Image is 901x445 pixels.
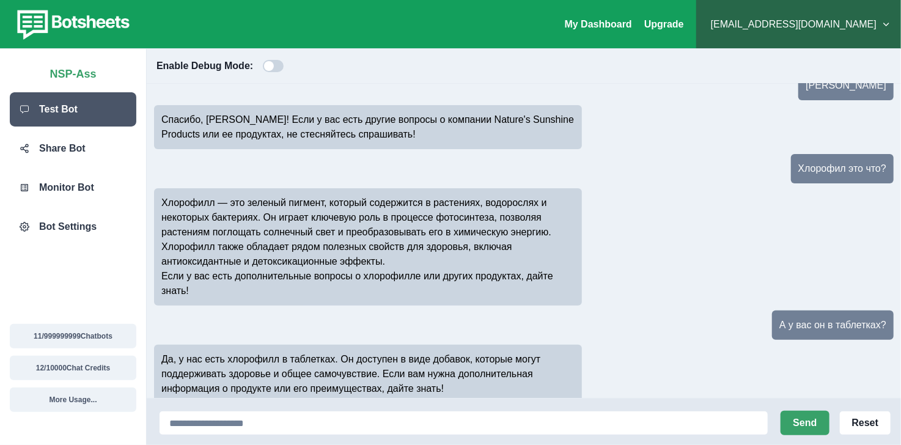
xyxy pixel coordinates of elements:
[806,78,886,93] p: [PERSON_NAME]
[644,19,684,29] a: Upgrade
[39,219,97,234] p: Bot Settings
[839,411,891,435] button: Reset
[10,356,136,380] button: 12/10000Chat Credits
[161,196,575,269] p: Хлорофилл — это зеленый пигмент, который содержится в растениях, водорослях и некоторых бактериях...
[798,161,886,176] p: Хлорофил это что?
[10,388,136,412] button: More Usage...
[10,7,133,42] img: botsheets-logo.png
[781,411,829,435] button: Send
[39,102,78,117] p: Test Bot
[779,318,886,333] p: А у вас он в таблетках?
[156,59,253,73] p: Enable Debug Mode:
[565,19,632,29] a: My Dashboard
[39,141,86,156] p: Share Bot
[39,180,94,195] p: Monitor Bot
[10,324,136,348] button: 11/999999999Chatbots
[161,112,575,142] p: Спасибо, [PERSON_NAME]! Если у вас есть другие вопросы о компании Nature's Sunshine Products или ...
[706,12,891,37] button: [EMAIL_ADDRESS][DOMAIN_NAME]
[161,352,575,396] p: Да, у нас есть хлорофилл в таблетках. Он доступен в виде добавок, которые могут поддерживать здор...
[161,269,575,298] p: Если у вас есть дополнительные вопросы о хлорофилле или других продуктах, дайте знать!
[50,61,96,83] p: NSP-Ass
